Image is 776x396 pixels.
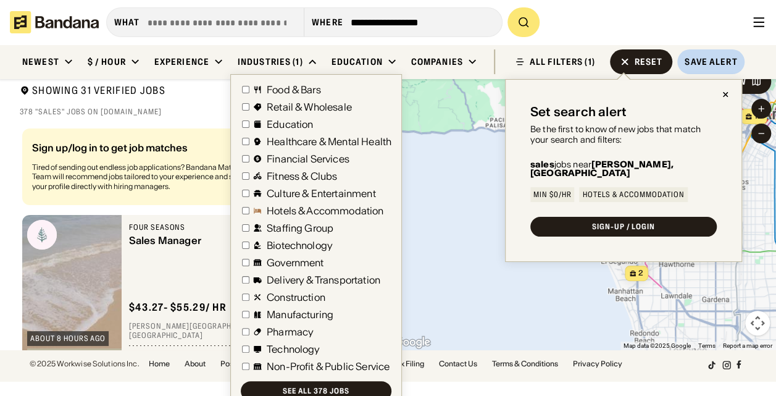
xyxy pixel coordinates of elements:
div: $ / hour [88,56,126,67]
a: Terms & Conditions [492,360,558,368]
div: Staffing Group [267,223,333,233]
div: [PERSON_NAME][GEOGRAPHIC_DATA] · [PERSON_NAME][GEOGRAPHIC_DATA] [129,321,346,340]
div: Delivery & Transportation [267,275,380,285]
span: 2 [638,268,643,279]
div: ALL FILTERS (1) [530,57,595,66]
a: Contact Us [439,360,477,368]
div: See all 378 jobs [283,387,349,395]
div: Min $0/hr [533,191,572,198]
div: Hotels & Accommodation [582,191,684,198]
span: Map data ©2025 Google [624,342,691,349]
a: Home [149,360,170,368]
img: Google [391,334,432,350]
div: Retail & Wholesale [267,102,352,112]
div: Tired of sending out endless job applications? Bandana Match Team will recommend jobs tailored to... [32,162,256,192]
div: Be the first to know of new jobs that match your search and filters: [530,124,717,145]
div: Fitness & Clubs [267,171,337,181]
img: Bandana logotype [10,11,99,33]
div: Where [312,17,343,28]
b: sales [530,159,554,170]
div: Pharmacy [267,327,314,337]
div: Biotechnology [267,240,333,250]
div: Technology [267,344,320,354]
button: Map camera controls [745,311,770,335]
div: grid [20,124,368,350]
div: Culture & Entertainment [267,188,376,198]
a: Privacy Policy [573,360,622,368]
div: about 8 hours ago [30,335,106,342]
div: Set search alert [530,104,627,119]
div: Newest [22,56,59,67]
div: Companies [411,56,463,67]
div: Construction [267,292,325,302]
div: Experience [154,56,209,67]
div: Reset [635,57,663,66]
div: Education [332,56,383,67]
div: Government [267,258,324,268]
a: Post a job [220,360,253,368]
div: © 2025 Workwise Solutions Inc. [30,360,139,368]
div: Four Seasons [129,222,333,232]
div: Industries (1) [238,56,303,67]
b: [PERSON_NAME], [GEOGRAPHIC_DATA] [530,159,674,179]
div: Non-Profit & Public Service [267,361,390,371]
img: Four Seasons logo [27,220,57,250]
div: jobs near [530,160,717,177]
div: what [114,17,140,28]
div: Showing 31 Verified Jobs [20,84,235,99]
div: Sales Manager [129,235,333,246]
div: 378 "sales" jobs on [DOMAIN_NAME] [20,107,369,117]
a: Open this area in Google Maps (opens a new window) [391,334,432,350]
div: Food & Bars [267,85,321,95]
a: About [185,360,206,368]
a: Report a map error [723,342,772,349]
span: 12 [754,111,762,122]
div: Manufacturing [267,310,333,319]
div: Sign up/log in to get job matches [32,143,256,162]
div: Education [267,119,313,129]
div: Healthcare & Mental Health [267,137,391,146]
div: Financial Services [267,154,349,164]
div: SIGN-UP / LOGIN [592,223,655,230]
div: Hotels & Accommodation [267,206,384,216]
div: Save Alert [685,56,737,67]
a: Terms (opens in new tab) [698,342,716,349]
div: $ 43.27 - $55.29 / hr [129,301,227,314]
